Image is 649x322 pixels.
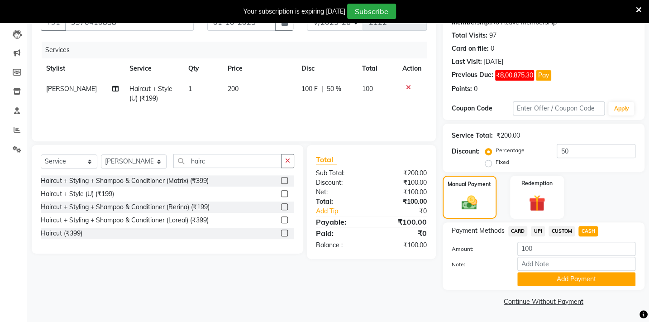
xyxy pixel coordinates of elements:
div: ₹100.00 [371,178,433,187]
div: ₹100.00 [371,240,433,250]
th: Service [124,58,183,79]
div: Previous Due: [452,70,493,81]
div: Your subscription is expiring [DATE] [243,7,345,16]
div: ₹100.00 [371,216,433,227]
label: Note: [445,260,511,269]
span: CASH [578,226,598,236]
div: ₹200.00 [496,131,520,140]
div: Paid: [309,228,371,239]
div: Service Total: [452,131,493,140]
span: [PERSON_NAME] [46,85,97,93]
div: Points: [452,84,472,94]
label: Amount: [445,245,511,253]
span: CUSTOM [549,226,575,236]
span: 100 [362,85,372,93]
a: Add Tip [309,207,382,216]
th: Disc [296,58,356,79]
span: | [321,84,323,94]
div: Balance : [309,240,371,250]
span: 100 F [301,84,318,94]
span: 50 % [327,84,341,94]
div: Services [42,42,434,58]
span: 1 [188,85,192,93]
div: Payable: [309,216,371,227]
button: Add Payment [517,272,635,286]
label: Redemption [521,179,553,187]
span: UPI [531,226,545,236]
th: Stylist [41,58,124,79]
button: Subscribe [347,4,396,19]
img: _cash.svg [457,194,482,212]
label: Percentage [496,146,525,154]
a: Continue Without Payment [444,297,643,307]
button: Pay [536,70,551,81]
span: Total [316,155,337,164]
div: ₹100.00 [371,187,433,197]
span: Payment Methods [452,226,505,235]
div: 0 [491,44,494,53]
div: Coupon Code [452,104,513,113]
th: Total [356,58,396,79]
input: Search or Scan [173,154,282,168]
div: Haircut + Style (U) (₹199) [41,189,114,199]
div: Total: [309,197,371,207]
div: Haircut (₹399) [41,229,82,238]
div: ₹100.00 [371,197,433,207]
button: Apply [608,102,634,115]
div: Discount: [309,178,371,187]
div: Card on file: [452,44,489,53]
div: [DATE] [484,57,503,67]
div: ₹0 [371,228,433,239]
span: ₹8,00,875.30 [495,70,534,81]
div: 0 [474,84,477,94]
div: Haircut + Styling + Shampoo & Conditioner (Berina) (₹199) [41,202,210,212]
th: Qty [183,58,222,79]
div: Total Visits: [452,31,487,40]
span: Haircut + Style (U) (₹199) [129,85,172,102]
img: _gift.svg [524,193,550,213]
div: ₹200.00 [371,168,433,178]
div: Last Visit: [452,57,482,67]
input: Add Note [517,257,635,271]
span: 200 [228,85,239,93]
input: Amount [517,242,635,256]
div: ₹0 [382,207,433,216]
div: Haircut + Styling + Shampoo & Conditioner (Loreal) (₹399) [41,216,209,225]
div: Discount: [452,147,480,156]
div: Haircut + Styling + Shampoo & Conditioner (Matrix) (₹399) [41,176,209,186]
span: CARD [508,226,528,236]
div: Net: [309,187,371,197]
label: Fixed [496,158,509,166]
div: 97 [489,31,496,40]
input: Enter Offer / Coupon Code [513,101,605,115]
th: Action [397,58,427,79]
div: Sub Total: [309,168,371,178]
th: Price [222,58,296,79]
label: Manual Payment [448,180,491,188]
